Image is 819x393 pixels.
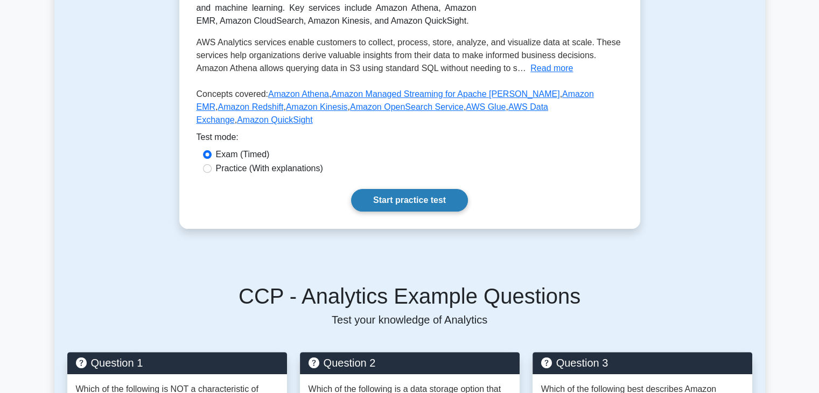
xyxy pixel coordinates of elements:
[67,283,752,309] h5: CCP - Analytics Example Questions
[197,38,621,73] span: AWS Analytics services enable customers to collect, process, store, analyze, and visualize data a...
[216,148,270,161] label: Exam (Timed)
[76,356,278,369] h5: Question 1
[286,102,348,111] a: Amazon Kinesis
[218,102,284,111] a: Amazon Redshift
[541,356,744,369] h5: Question 3
[197,131,623,148] div: Test mode:
[309,356,511,369] h5: Question 2
[268,89,329,99] a: Amazon Athena
[351,189,468,212] a: Start practice test
[331,89,559,99] a: Amazon Managed Streaming for Apache [PERSON_NAME]
[466,102,506,111] a: AWS Glue
[67,313,752,326] p: Test your knowledge of Analytics
[350,102,464,111] a: Amazon OpenSearch Service
[197,88,623,131] p: Concepts covered: , , , , , , , ,
[216,162,323,175] label: Practice (With explanations)
[237,115,313,124] a: Amazon QuickSight
[530,62,573,75] button: Read more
